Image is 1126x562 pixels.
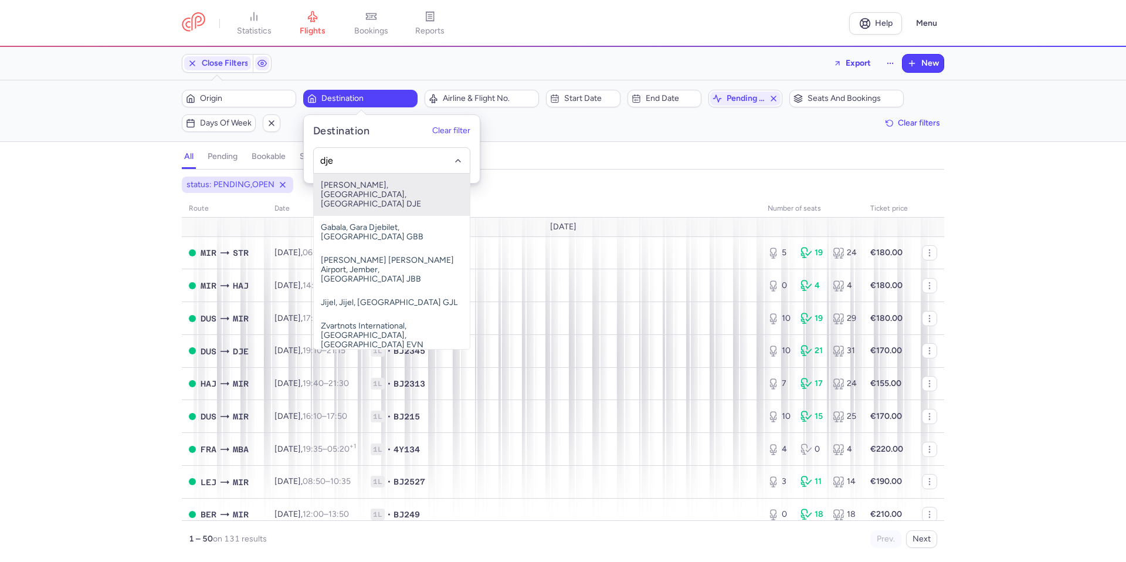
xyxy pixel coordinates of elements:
[274,248,352,258] span: [DATE],
[789,90,904,107] button: Seats and bookings
[394,345,425,357] span: BJ2345
[801,345,824,357] div: 21
[863,200,915,218] th: Ticket price
[870,444,903,454] strong: €220.00
[303,444,323,454] time: 19:35
[274,476,351,486] span: [DATE],
[274,509,349,519] span: [DATE],
[833,313,856,324] div: 29
[801,476,824,487] div: 11
[443,94,535,103] span: Airline & Flight No.
[801,378,824,390] div: 17
[801,411,824,422] div: 15
[833,509,856,520] div: 18
[303,411,347,421] span: –
[314,174,470,216] span: [PERSON_NAME], [GEOGRAPHIC_DATA], [GEOGRAPHIC_DATA] DJE
[233,508,249,521] span: MIR
[303,90,418,107] button: Destination
[906,530,937,548] button: Next
[267,200,364,218] th: date
[350,442,356,450] sup: +1
[182,55,253,72] button: Close Filters
[387,509,391,520] span: •
[233,443,249,456] span: MBA
[394,378,425,390] span: BJ2313
[202,59,249,68] span: Close Filters
[233,377,249,390] span: MIR
[233,246,249,259] span: STR
[314,216,470,249] span: Gabala, Gara Djebilet, [GEOGRAPHIC_DATA] GBB
[182,200,267,218] th: route
[387,476,391,487] span: •
[330,476,351,486] time: 10:35
[870,530,901,548] button: Prev.
[394,509,420,520] span: BJ249
[415,26,445,36] span: reports
[274,346,345,356] span: [DATE],
[371,476,385,487] span: 1L
[870,346,902,356] strong: €170.00
[274,313,349,323] span: [DATE],
[371,443,385,455] span: 1L
[201,410,216,423] span: DUS
[801,247,824,259] div: 19
[826,54,879,73] button: Export
[274,411,347,421] span: [DATE],
[182,12,205,34] a: CitizenPlane red outlined logo
[870,476,902,486] strong: €190.00
[303,313,349,323] span: –
[327,346,345,356] time: 21:15
[342,11,401,36] a: bookings
[303,280,324,290] time: 14:45
[394,476,425,487] span: BJ2527
[761,200,863,218] th: number of seats
[354,26,388,36] span: bookings
[314,291,470,314] span: Jijel, Jijel, [GEOGRAPHIC_DATA] GJL
[870,509,902,519] strong: €210.00
[303,476,325,486] time: 08:50
[327,444,356,454] time: 05:20
[274,378,349,388] span: [DATE],
[870,313,903,323] strong: €180.00
[387,378,391,390] span: •
[550,222,576,232] span: [DATE]
[201,476,216,489] span: LEJ
[364,200,761,218] th: Flight number
[300,26,325,36] span: flights
[768,411,791,422] div: 10
[768,280,791,292] div: 0
[394,411,420,422] span: BJ215
[371,345,385,357] span: 1L
[846,59,871,67] span: Export
[233,312,249,325] span: MIR
[833,476,856,487] div: 14
[233,410,249,423] span: MIR
[303,476,351,486] span: –
[201,443,216,456] span: FRA
[303,280,350,290] span: –
[201,279,216,292] span: MIR
[833,411,856,422] div: 25
[303,509,324,519] time: 12:00
[320,154,464,167] input: -searchbox
[314,249,470,291] span: [PERSON_NAME] [PERSON_NAME] Airport, Jember, [GEOGRAPHIC_DATA] JBB
[801,280,824,292] div: 4
[401,11,459,36] a: reports
[233,345,249,358] span: DJE
[303,444,356,454] span: –
[303,313,324,323] time: 17:40
[189,534,213,544] strong: 1 – 50
[300,151,330,162] h4: sold out
[274,280,350,290] span: [DATE],
[201,246,216,259] span: MIR
[768,509,791,520] div: 0
[801,443,824,455] div: 0
[870,280,903,290] strong: €180.00
[387,345,391,357] span: •
[833,280,856,292] div: 4
[328,378,349,388] time: 21:30
[201,345,216,358] span: DUS
[727,94,764,103] span: pending (+1)
[768,443,791,455] div: 4
[237,26,272,36] span: statistics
